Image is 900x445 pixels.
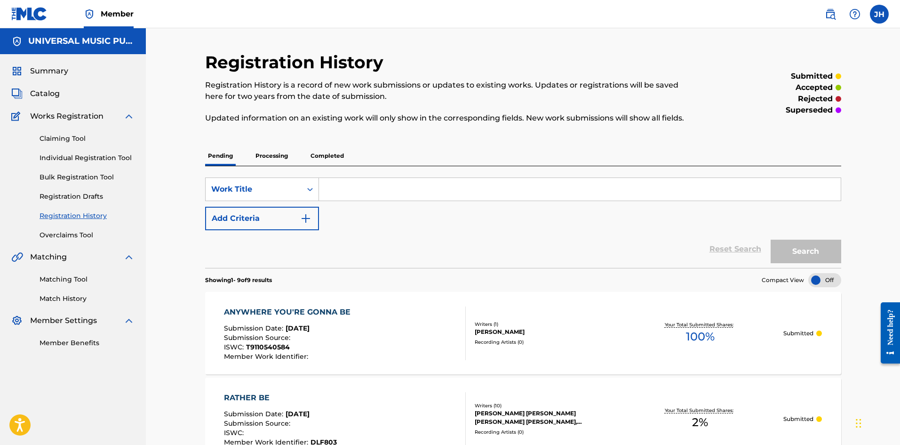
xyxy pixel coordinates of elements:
[11,251,23,263] img: Matching
[11,7,48,21] img: MLC Logo
[300,213,311,224] img: 9d2ae6d4665cec9f34b9.svg
[475,328,617,336] div: [PERSON_NAME]
[40,192,135,202] a: Registration Drafts
[786,105,833,116] p: superseded
[783,329,813,338] p: Submitted
[224,343,246,351] span: ISWC :
[870,5,889,24] div: User Menu
[224,324,286,332] span: Submission Date :
[205,276,272,284] p: Showing 1 - 9 of 9 results
[308,146,347,166] p: Completed
[123,251,135,263] img: expand
[205,80,695,102] p: Registration History is a record of new work submissions or updates to existing works. Updates or...
[40,172,135,182] a: Bulk Registration Tool
[692,414,708,431] span: 2 %
[40,230,135,240] a: Overclaims Tool
[475,321,617,328] div: Writers ( 1 )
[286,410,310,418] span: [DATE]
[762,276,804,284] span: Compact View
[205,292,841,374] a: ANYWHERE YOU'RE GONNA BESubmission Date:[DATE]Submission Source:ISWC:T9110540584Member Work Ident...
[11,111,24,122] img: Works Registration
[796,82,833,93] p: accepted
[475,339,617,346] div: Recording Artists ( 0 )
[40,134,135,144] a: Claiming Tool
[11,36,23,47] img: Accounts
[475,429,617,436] div: Recording Artists ( 0 )
[686,328,715,345] span: 100 %
[798,93,833,105] p: rejected
[205,178,841,268] form: Search Form
[40,338,135,348] a: Member Benefits
[30,111,104,122] span: Works Registration
[101,8,134,19] span: Member
[783,415,813,423] p: Submitted
[11,88,23,99] img: Catalog
[123,111,135,122] img: expand
[123,315,135,326] img: expand
[665,321,736,328] p: Your Total Submitted Shares:
[224,429,246,437] span: ISWC :
[28,36,135,47] h5: UNIVERSAL MUSIC PUB GROUP
[205,113,695,124] p: Updated information on an existing work will only show in the corresponding fields. New work subm...
[475,409,617,426] div: [PERSON_NAME] [PERSON_NAME] [PERSON_NAME] [PERSON_NAME], [PERSON_NAME], [PERSON_NAME], [PERSON_NA...
[205,146,236,166] p: Pending
[40,153,135,163] a: Individual Registration Tool
[211,184,296,195] div: Work Title
[791,71,833,82] p: submitted
[821,5,840,24] a: Public Search
[30,251,67,263] span: Matching
[11,315,23,326] img: Member Settings
[11,65,23,77] img: Summary
[205,52,388,73] h2: Registration History
[224,307,355,318] div: ANYWHERE YOU'RE GONNA BE
[30,65,68,77] span: Summary
[11,88,60,99] a: CatalogCatalog
[856,409,861,437] div: Drag
[84,8,95,20] img: Top Rightsholder
[224,410,286,418] span: Submission Date :
[224,352,311,361] span: Member Work Identifier :
[665,407,736,414] p: Your Total Submitted Shares:
[30,315,97,326] span: Member Settings
[286,324,310,332] span: [DATE]
[205,207,319,230] button: Add Criteria
[30,88,60,99] span: Catalog
[40,211,135,221] a: Registration History
[874,295,900,371] iframe: Resource Center
[224,333,293,342] span: Submission Source :
[825,8,836,20] img: search
[11,65,68,77] a: SummarySummary
[253,146,291,166] p: Processing
[224,392,337,404] div: RATHER BE
[40,275,135,284] a: Matching Tool
[40,294,135,304] a: Match History
[853,400,900,445] iframe: Chat Widget
[224,419,293,428] span: Submission Source :
[845,5,864,24] div: Help
[246,343,290,351] span: T9110540584
[475,402,617,409] div: Writers ( 10 )
[849,8,860,20] img: help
